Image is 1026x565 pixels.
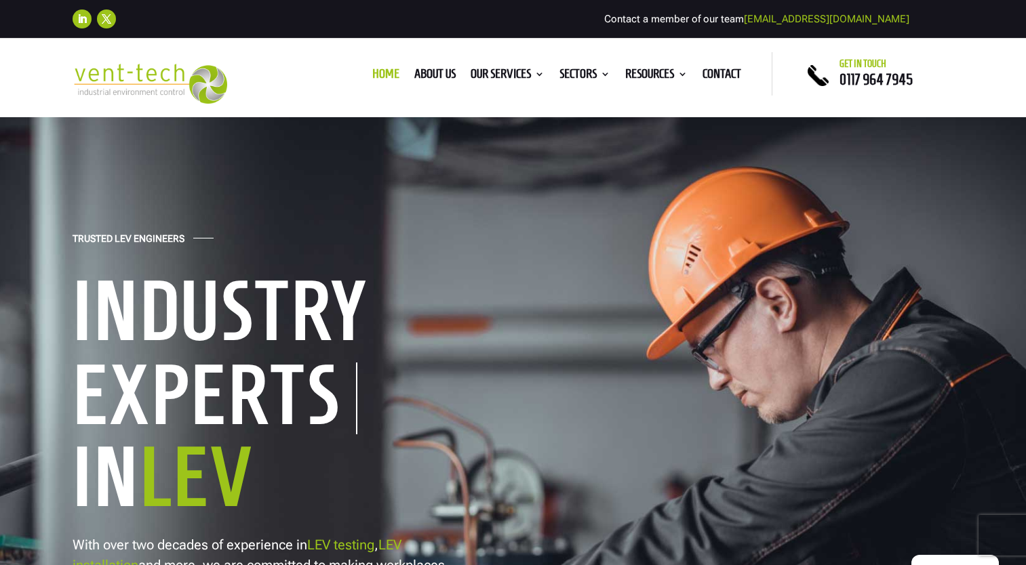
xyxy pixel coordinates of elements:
span: Get in touch [840,58,886,69]
a: Follow on LinkedIn [73,9,92,28]
a: About us [414,69,456,84]
span: Contact a member of our team [604,13,909,25]
a: Resources [625,69,688,84]
a: Follow on X [97,9,116,28]
h1: Industry [73,268,493,360]
h4: Trusted LEV Engineers [73,233,184,251]
h1: In [73,434,493,526]
h1: Experts [73,362,357,434]
a: Home [372,69,399,84]
a: [EMAIL_ADDRESS][DOMAIN_NAME] [744,13,909,25]
a: 0117 964 7945 [840,71,913,87]
img: 2023-09-27T08_35_16.549ZVENT-TECH---Clear-background [73,64,228,104]
span: LEV [140,432,254,521]
a: Contact [703,69,741,84]
a: Our Services [471,69,545,84]
a: Sectors [559,69,610,84]
a: LEV testing [307,537,374,553]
